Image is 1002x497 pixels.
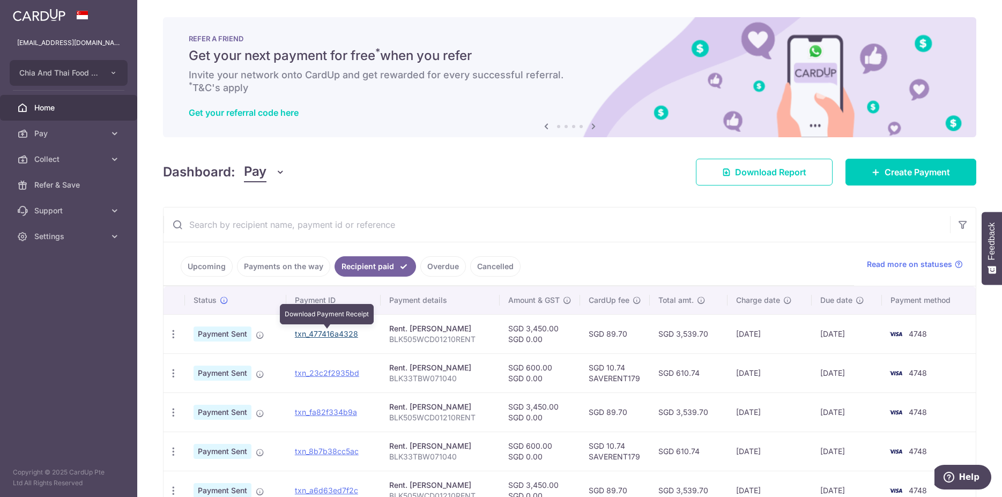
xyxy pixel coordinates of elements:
[194,405,251,420] span: Payment Sent
[34,231,105,242] span: Settings
[470,256,521,277] a: Cancelled
[508,295,560,306] span: Amount & GST
[389,480,491,491] div: Rent. [PERSON_NAME]
[909,329,927,338] span: 4748
[189,47,951,64] h5: Get your next payment for free when you refer
[189,34,951,43] p: REFER A FRIEND
[909,486,927,495] span: 4748
[812,353,882,392] td: [DATE]
[389,402,491,412] div: Rent. [PERSON_NAME]
[244,162,285,182] button: Pay
[867,259,963,270] a: Read more on statuses
[244,162,266,182] span: Pay
[885,445,907,458] img: Bank Card
[867,259,952,270] span: Read more on statuses
[189,107,299,118] a: Get your referral code here
[885,367,907,380] img: Bank Card
[194,444,251,459] span: Payment Sent
[735,166,806,179] span: Download Report
[295,368,359,377] a: txn_23c2f2935bd
[820,295,852,306] span: Due date
[286,286,381,314] th: Payment ID
[845,159,976,186] a: Create Payment
[650,432,728,471] td: SGD 610.74
[909,407,927,417] span: 4748
[812,432,882,471] td: [DATE]
[500,314,580,353] td: SGD 3,450.00 SGD 0.00
[500,353,580,392] td: SGD 600.00 SGD 0.00
[728,392,812,432] td: [DATE]
[194,295,217,306] span: Status
[389,373,491,384] p: BLK33TBW071040
[696,159,833,186] a: Download Report
[650,392,728,432] td: SGD 3,539.70
[736,295,780,306] span: Charge date
[34,205,105,216] span: Support
[885,484,907,497] img: Bank Card
[934,465,991,492] iframe: Opens a widget where you can find more information
[389,334,491,345] p: BLK505WCD01210RENT
[164,207,950,242] input: Search by recipient name, payment id or reference
[812,314,882,353] td: [DATE]
[237,256,330,277] a: Payments on the way
[163,162,235,182] h4: Dashboard:
[589,295,629,306] span: CardUp fee
[728,353,812,392] td: [DATE]
[728,314,812,353] td: [DATE]
[885,328,907,340] img: Bank Card
[17,38,120,48] p: [EMAIL_ADDRESS][DOMAIN_NAME]
[909,368,927,377] span: 4748
[420,256,466,277] a: Overdue
[650,314,728,353] td: SGD 3,539.70
[10,60,128,86] button: Chia And Thai Food Supplies Pte Ltd
[19,68,99,78] span: Chia And Thai Food Supplies Pte Ltd
[189,69,951,94] h6: Invite your network onto CardUp and get rewarded for every successful referral. T&C's apply
[295,407,357,417] a: txn_fa82f334b9a
[34,180,105,190] span: Refer & Save
[885,406,907,419] img: Bank Card
[389,451,491,462] p: BLK33TBW071040
[389,412,491,423] p: BLK505WCD01210RENT
[987,222,997,260] span: Feedback
[34,154,105,165] span: Collect
[34,102,105,113] span: Home
[163,17,976,137] img: RAF banner
[389,441,491,451] div: Rent. [PERSON_NAME]
[280,304,374,324] div: Download Payment Receipt
[181,256,233,277] a: Upcoming
[194,327,251,342] span: Payment Sent
[295,329,358,338] a: txn_477416a4328
[580,314,650,353] td: SGD 89.70
[650,353,728,392] td: SGD 610.74
[34,128,105,139] span: Pay
[335,256,416,277] a: Recipient paid
[389,323,491,334] div: Rent. [PERSON_NAME]
[381,286,500,314] th: Payment details
[13,9,65,21] img: CardUp
[295,447,359,456] a: txn_8b7b38cc5ac
[580,432,650,471] td: SGD 10.74 SAVERENT179
[580,353,650,392] td: SGD 10.74 SAVERENT179
[500,392,580,432] td: SGD 3,450.00 SGD 0.00
[812,392,882,432] td: [DATE]
[909,447,927,456] span: 4748
[389,362,491,373] div: Rent. [PERSON_NAME]
[580,392,650,432] td: SGD 89.70
[885,166,950,179] span: Create Payment
[728,432,812,471] td: [DATE]
[982,212,1002,285] button: Feedback - Show survey
[500,432,580,471] td: SGD 600.00 SGD 0.00
[194,366,251,381] span: Payment Sent
[295,486,358,495] a: txn_a6d63ed7f2c
[658,295,694,306] span: Total amt.
[882,286,976,314] th: Payment method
